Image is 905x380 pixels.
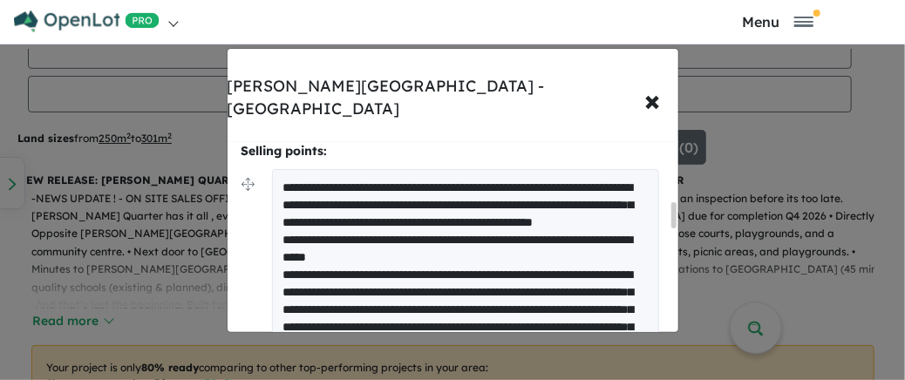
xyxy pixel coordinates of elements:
span: × [645,81,661,119]
p: Selling points: [242,141,664,162]
img: drag.svg [242,178,255,191]
div: [PERSON_NAME][GEOGRAPHIC_DATA] - [GEOGRAPHIC_DATA] [228,75,678,120]
button: Toggle navigation [668,13,888,30]
img: Openlot PRO Logo White [14,10,160,32]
